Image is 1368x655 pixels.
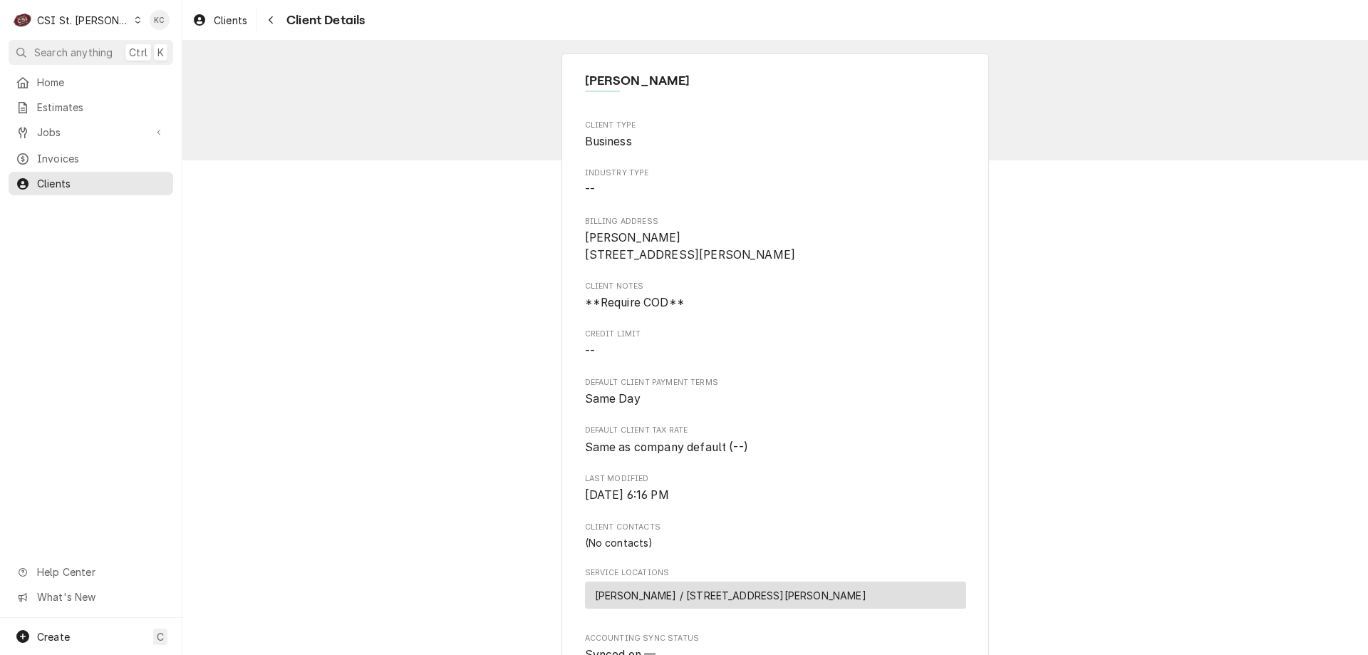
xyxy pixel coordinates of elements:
span: -- [585,182,595,196]
span: [DATE] 6:16 PM [585,488,669,502]
div: Client Information [585,71,966,102]
span: C [157,629,164,644]
div: CSI St. Louis's Avatar [13,10,33,30]
span: Client Contacts [585,522,966,533]
div: Industry Type [585,167,966,198]
span: Default Client Payment Terms [585,377,966,388]
span: Credit Limit [585,329,966,340]
span: Create [37,631,70,643]
span: Credit Limit [585,343,966,360]
span: What's New [37,589,165,604]
div: Client Notes [585,281,966,311]
span: Search anything [34,45,113,60]
span: Last Modified [585,473,966,485]
span: Home [37,75,166,90]
span: Estimates [37,100,166,115]
div: Service Locations [585,567,966,615]
div: Client Contacts [585,522,966,550]
div: Client Contacts List [585,535,966,550]
span: Business [585,135,632,148]
span: Industry Type [585,181,966,198]
a: Clients [9,172,173,195]
div: Default Client Tax Rate [585,425,966,455]
button: Search anythingCtrlK [9,40,173,65]
div: Credit Limit [585,329,966,359]
span: Client Notes [585,281,966,292]
span: Clients [214,13,247,28]
span: Last Modified [585,487,966,504]
div: C [13,10,33,30]
span: [PERSON_NAME] / [STREET_ADDRESS][PERSON_NAME] [595,588,866,603]
div: Default Client Payment Terms [585,377,966,408]
span: [PERSON_NAME] [STREET_ADDRESS][PERSON_NAME] [585,231,796,262]
span: Ctrl [129,45,147,60]
a: Go to What's New [9,585,173,609]
div: KC [150,10,170,30]
a: Home [9,71,173,94]
div: Service Locations List [585,582,966,615]
span: Default Client Tax Rate [585,425,966,436]
span: Help Center [37,564,165,579]
span: K [157,45,164,60]
span: Client Type [585,133,966,150]
span: Clients [37,176,166,191]
span: Jobs [37,125,145,140]
a: Estimates [9,96,173,119]
span: Industry Type [585,167,966,179]
span: Accounting Sync Status [585,633,966,644]
div: Client Type [585,120,966,150]
span: -- [585,344,595,358]
span: Service Locations [585,567,966,579]
span: Billing Address [585,229,966,263]
div: Service Location [585,582,966,609]
span: Default Client Tax Rate [585,439,966,456]
span: Default Client Payment Terms [585,391,966,408]
button: Navigate back [259,9,282,31]
span: Same Day [585,392,641,406]
span: Client Type [585,120,966,131]
a: Invoices [9,147,173,170]
a: Go to Jobs [9,120,173,144]
span: Billing Address [585,216,966,227]
a: Go to Help Center [9,560,173,584]
span: Invoices [37,151,166,166]
span: Same as company default (--) [585,440,748,454]
a: Clients [187,9,253,32]
span: Client Notes [585,294,966,311]
div: Billing Address [585,216,966,264]
div: CSI St. [PERSON_NAME] [37,13,130,28]
div: Kelly Christen's Avatar [150,10,170,30]
span: Name [585,71,966,91]
span: Client Details [282,11,365,30]
div: Last Modified [585,473,966,504]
